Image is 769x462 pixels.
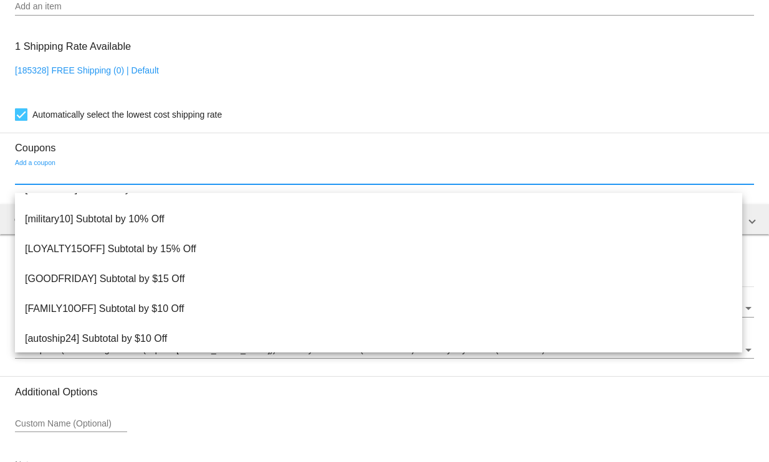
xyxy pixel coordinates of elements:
[25,294,732,324] span: [FAMILY10OFF] Subtotal by $10 Off
[25,204,732,234] span: [military10] Subtotal by 10% Off
[25,234,732,264] span: [LOYALTY15OFF] Subtotal by 15% Off
[15,419,127,429] input: Custom Name (Optional)
[15,133,754,154] h3: Coupons
[15,65,159,75] a: [185328] FREE Shipping (0) | Default
[32,107,222,122] span: Automatically select the lowest cost shipping rate
[25,324,732,354] span: [autoship24] Subtotal by $10 Off
[15,171,754,181] input: Add a coupon
[15,2,754,12] input: Add an item
[15,386,754,398] h3: Additional Options
[15,33,131,60] h3: 1 Shipping Rate Available
[25,264,732,294] span: [GOODFRIDAY] Subtotal by $15 Off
